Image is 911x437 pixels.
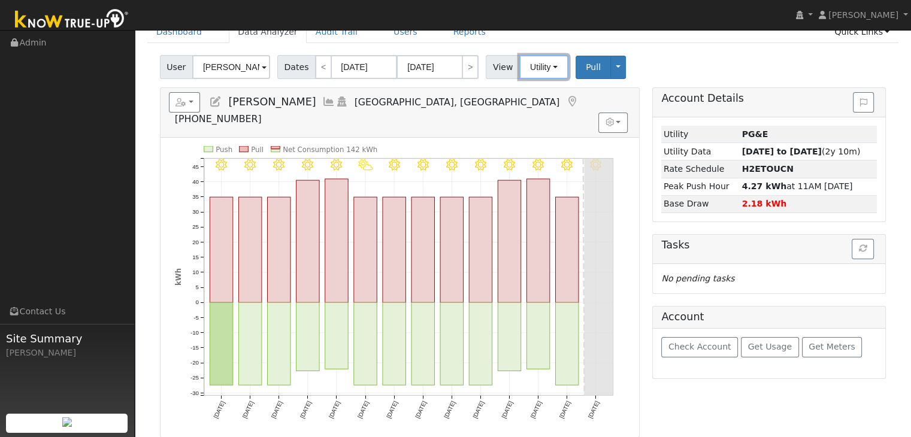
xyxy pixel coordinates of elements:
text: 15 [192,254,199,260]
h5: Account [661,311,704,323]
td: Rate Schedule [661,160,740,178]
text: [DATE] [212,400,226,419]
i: 9/28 - Clear [331,159,342,170]
a: Users [385,21,426,43]
span: Pull [586,62,601,72]
span: User [160,55,193,79]
rect: onclick="" [526,179,549,302]
rect: onclick="" [555,197,578,302]
td: Utility Data [661,143,740,160]
span: [GEOGRAPHIC_DATA], [GEOGRAPHIC_DATA] [355,96,560,108]
rect: onclick="" [383,302,405,385]
rect: onclick="" [469,302,492,385]
text: 0 [195,299,199,305]
text: kWh [174,268,182,286]
text: Net Consumption 142 kWh [283,145,377,154]
text: 20 [192,238,199,245]
i: 9/26 - Clear [273,159,285,170]
span: [PERSON_NAME] [228,96,316,108]
text: Push [216,145,232,154]
text: 25 [192,223,199,230]
a: Data Analyzer [229,21,307,43]
i: 9/29 - PartlyCloudy [358,159,373,170]
rect: onclick="" [526,302,549,369]
text: 35 [192,193,199,200]
input: Select a User [192,55,270,79]
strong: 2.18 kWh [741,199,786,208]
rect: onclick="" [440,197,463,302]
button: Get Usage [741,337,799,357]
td: at 11AM [DATE] [740,178,877,195]
rect: onclick="" [555,302,578,385]
a: > [462,55,479,79]
rect: onclick="" [238,302,261,385]
rect: onclick="" [469,197,492,302]
rect: onclick="" [296,180,319,302]
text: [DATE] [414,400,428,419]
text: [DATE] [328,400,341,419]
rect: onclick="" [354,197,377,302]
button: Utility [519,55,568,79]
rect: onclick="" [498,180,520,302]
text: [DATE] [471,400,485,419]
i: 10/04 - Clear [504,159,515,170]
rect: onclick="" [296,302,319,371]
i: 9/27 - Clear [302,159,313,170]
text: -10 [190,329,199,336]
text: [DATE] [241,400,255,419]
text: [DATE] [558,400,571,419]
text: [DATE] [587,400,601,419]
text: 5 [195,284,198,290]
span: (2y 10m) [741,147,860,156]
td: Peak Push Hour [661,178,740,195]
span: Site Summary [6,330,128,347]
img: Know True-Up [9,7,135,34]
text: 45 [192,163,199,169]
text: [DATE] [443,400,456,419]
i: 10/03 - MostlyClear [475,159,486,170]
span: Get Meters [809,342,855,351]
a: Audit Trail [307,21,367,43]
text: [DATE] [529,400,543,419]
rect: onclick="" [325,179,347,302]
rect: onclick="" [210,197,232,302]
text: [DATE] [298,400,312,419]
button: Pull [576,56,611,79]
i: 9/24 - Clear [216,159,227,170]
i: 10/02 - MostlyClear [446,159,458,170]
a: Login As (last Never) [335,96,349,108]
rect: onclick="" [267,197,290,302]
a: Edit User (619) [209,96,222,108]
text: 30 [192,208,199,215]
img: retrieve [62,417,72,427]
strong: ID: 2352845, authorized: 09/13/18 [741,129,768,139]
td: Utility [661,126,740,143]
text: -25 [190,374,199,381]
span: Get Usage [748,342,792,351]
a: Reports [444,21,495,43]
span: Dates [277,55,316,79]
button: Issue History [853,92,874,113]
a: < [315,55,332,79]
i: 9/25 - Clear [244,159,256,170]
text: 40 [192,178,199,185]
rect: onclick="" [411,302,434,385]
text: -5 [193,314,199,320]
span: [PERSON_NAME] [828,10,898,20]
i: 9/30 - Clear [388,159,399,170]
span: [PHONE_NUMBER] [175,113,262,125]
h5: Account Details [661,92,877,105]
a: Dashboard [147,21,211,43]
text: -15 [190,344,199,351]
i: 10/06 - Clear [561,159,573,170]
rect: onclick="" [325,302,347,369]
button: Get Meters [802,337,862,357]
text: Pull [251,145,264,154]
rect: onclick="" [238,197,261,302]
rect: onclick="" [210,302,232,385]
a: Multi-Series Graph [322,96,335,108]
text: -20 [190,359,199,366]
rect: onclick="" [267,302,290,385]
text: [DATE] [500,400,514,419]
span: View [486,55,520,79]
